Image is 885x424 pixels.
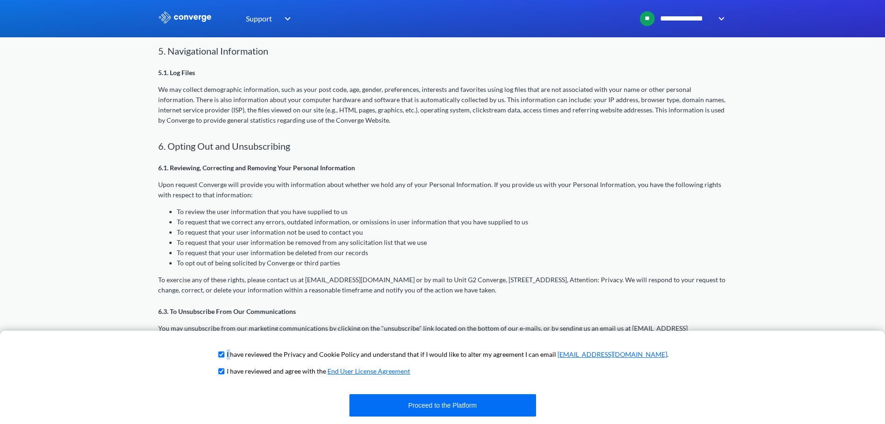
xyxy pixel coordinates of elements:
[158,68,727,78] p: 5.1. Log Files
[158,11,212,23] img: logo_ewhite.svg
[177,227,727,237] li: To request that your user information not be used to contact you
[158,306,727,317] p: 6.3. To Unsubscribe From Our Communications
[227,366,410,376] p: I have reviewed and agree with the
[177,207,727,217] li: To review the user information that you have supplied to us
[177,248,727,258] li: To request that your user information be deleted from our records
[227,349,669,360] p: I have reviewed the Privacy and Cookie Policy and understand that if I would like to alter my agr...
[712,13,727,24] img: downArrow.svg
[246,13,272,24] span: Support
[279,13,293,24] img: downArrow.svg
[158,180,727,200] p: Upon request Converge will provide you with information about whether we hold any of your Persona...
[177,217,727,227] li: To request that we correct any errors, outdated information, or omissions in user information tha...
[158,275,727,295] p: To exercise any of these rights, please contact us at [EMAIL_ADDRESS][DOMAIN_NAME] or by mail to ...
[158,163,727,173] p: 6.1. Reviewing, Correcting and Removing Your Personal Information
[158,140,727,152] h2: 6. Opting Out and Unsubscribing
[158,84,727,125] p: We may collect demographic information, such as your post code, age, gender, preferences, interes...
[177,237,727,248] li: To request that your user information be removed from any solicitation list that we use
[328,367,410,375] a: End User License Agreement
[177,258,727,268] li: To opt out of being solicited by Converge or third parties
[158,45,727,56] h2: 5. Navigational Information
[349,394,536,417] button: Proceed to the Platform
[557,350,667,358] a: [EMAIL_ADDRESS][DOMAIN_NAME]
[158,323,727,344] p: You may unsubscribe from our marketing communications by clicking on the "unsubscribe" link locat...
